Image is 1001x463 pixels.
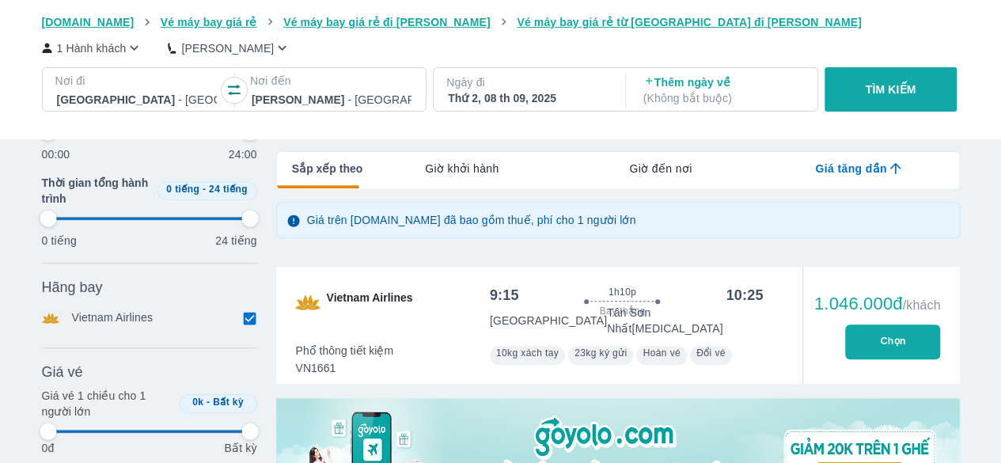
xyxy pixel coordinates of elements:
[42,175,151,207] span: Thời gian tổng hành trình
[192,397,203,408] span: 0k
[168,40,290,56] button: [PERSON_NAME]
[629,161,692,176] span: Giờ đến nơi
[224,440,256,456] p: Bất kỳ
[609,286,636,298] span: 1h10p
[814,294,941,313] div: 1.046.000đ
[448,90,608,106] div: Thứ 2, 08 th 09, 2025
[229,146,257,162] p: 24:00
[42,440,55,456] p: 0đ
[643,74,803,106] p: Thêm ngày về
[72,309,154,327] p: Vietnam Airlines
[213,397,244,408] span: Bất kỳ
[490,313,607,328] p: [GEOGRAPHIC_DATA]
[42,278,103,297] span: Hãng bay
[42,388,173,419] p: Giá vé 1 chiều cho 1 người lớn
[215,233,256,249] p: 24 tiếng
[496,347,559,359] span: 10kg xách tay
[296,360,394,376] span: VN1661
[607,305,763,336] p: Tân Sơn Nhất [MEDICAL_DATA]
[845,324,940,359] button: Chọn
[207,397,210,408] span: -
[292,161,363,176] span: Sắp xếp theo
[866,82,916,97] p: TÌM KIẾM
[574,347,627,359] span: 23kg ký gửi
[166,184,199,195] span: 0 tiếng
[42,233,77,249] p: 0 tiếng
[825,67,957,112] button: TÌM KIẾM
[425,161,499,176] span: Giờ khởi hành
[902,298,940,312] span: /khách
[446,74,609,90] p: Ngày đi
[209,184,248,195] span: 24 tiếng
[490,286,519,305] div: 9:15
[42,16,135,28] span: [DOMAIN_NAME]
[181,40,274,56] p: [PERSON_NAME]
[643,90,803,106] p: ( Không bắt buộc )
[57,40,127,56] p: 1 Hành khách
[327,290,413,315] span: Vietnam Airlines
[42,14,960,30] nav: breadcrumb
[362,152,958,185] div: lab API tabs example
[203,184,206,195] span: -
[250,73,413,89] p: Nơi đến
[815,161,886,176] span: Giá tăng dần
[517,16,862,28] span: Vé máy bay giá rẻ từ [GEOGRAPHIC_DATA] đi [PERSON_NAME]
[296,343,394,359] span: Phổ thông tiết kiệm
[55,73,218,89] p: Nơi đi
[42,40,143,56] button: 1 Hành khách
[643,347,681,359] span: Hoàn vé
[726,286,763,305] div: 10:25
[295,290,320,315] img: VN
[42,362,83,381] span: Giá vé
[307,212,636,228] p: Giá trên [DOMAIN_NAME] đã bao gồm thuế, phí cho 1 người lớn
[283,16,491,28] span: Vé máy bay giá rẻ đi [PERSON_NAME]
[696,347,726,359] span: Đổi vé
[161,16,257,28] span: Vé máy bay giá rẻ
[42,146,70,162] p: 00:00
